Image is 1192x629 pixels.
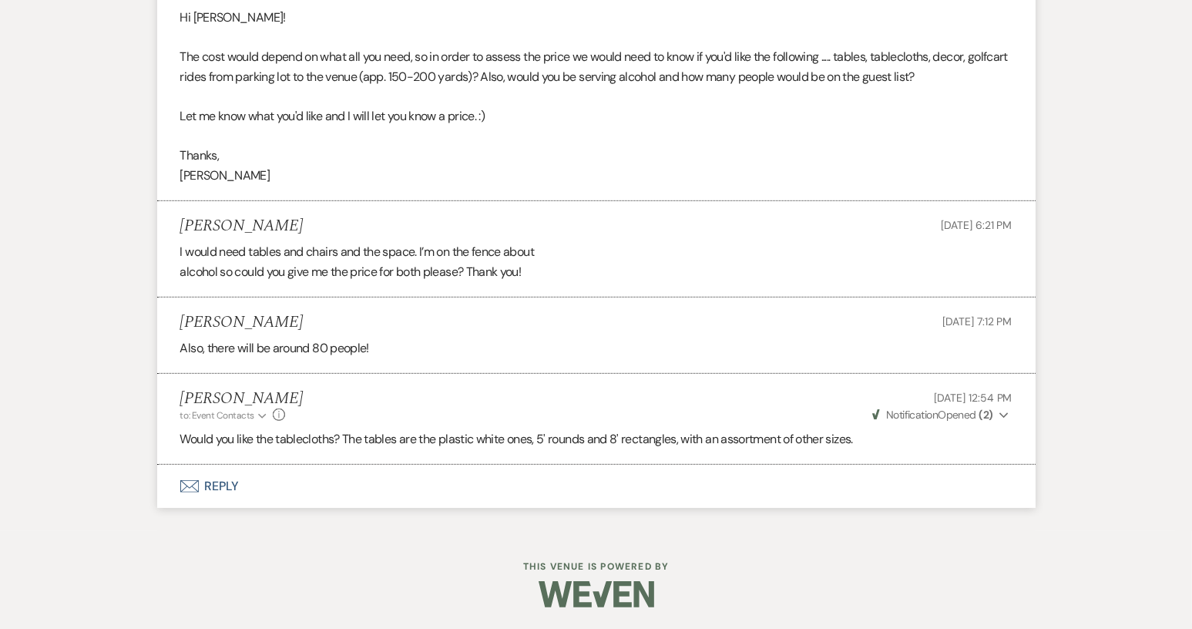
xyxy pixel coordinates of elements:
[180,409,254,422] span: to: Event Contacts
[180,338,1012,358] div: Also, there will be around 80 people!
[941,218,1012,232] span: [DATE] 6:21 PM
[870,407,1012,423] button: NotificationOpened (2)
[180,166,1012,186] p: [PERSON_NAME]
[180,429,1012,449] p: Would you like the tablecloths? The tables are the plastic white ones, 5' rounds and 8' rectangle...
[180,106,1012,126] p: Let me know what you'd like and I will let you know a price. :)
[157,465,1036,508] button: Reply
[539,567,654,621] img: Weven Logo
[180,217,303,236] h5: [PERSON_NAME]
[872,408,993,422] span: Opened
[180,242,1012,281] div: I would need tables and chairs and the space. I’m on the fence about alcohol so could you give me...
[180,313,303,332] h5: [PERSON_NAME]
[886,408,938,422] span: Notification
[180,409,269,422] button: to: Event Contacts
[180,8,1012,28] p: Hi [PERSON_NAME]!
[180,146,1012,166] p: Thanks,
[180,389,303,409] h5: [PERSON_NAME]
[935,391,1012,405] span: [DATE] 12:54 PM
[979,408,992,422] strong: ( 2 )
[180,47,1012,86] p: The cost would depend on what all you need, so in order to assess the price we would need to know...
[942,314,1012,328] span: [DATE] 7:12 PM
